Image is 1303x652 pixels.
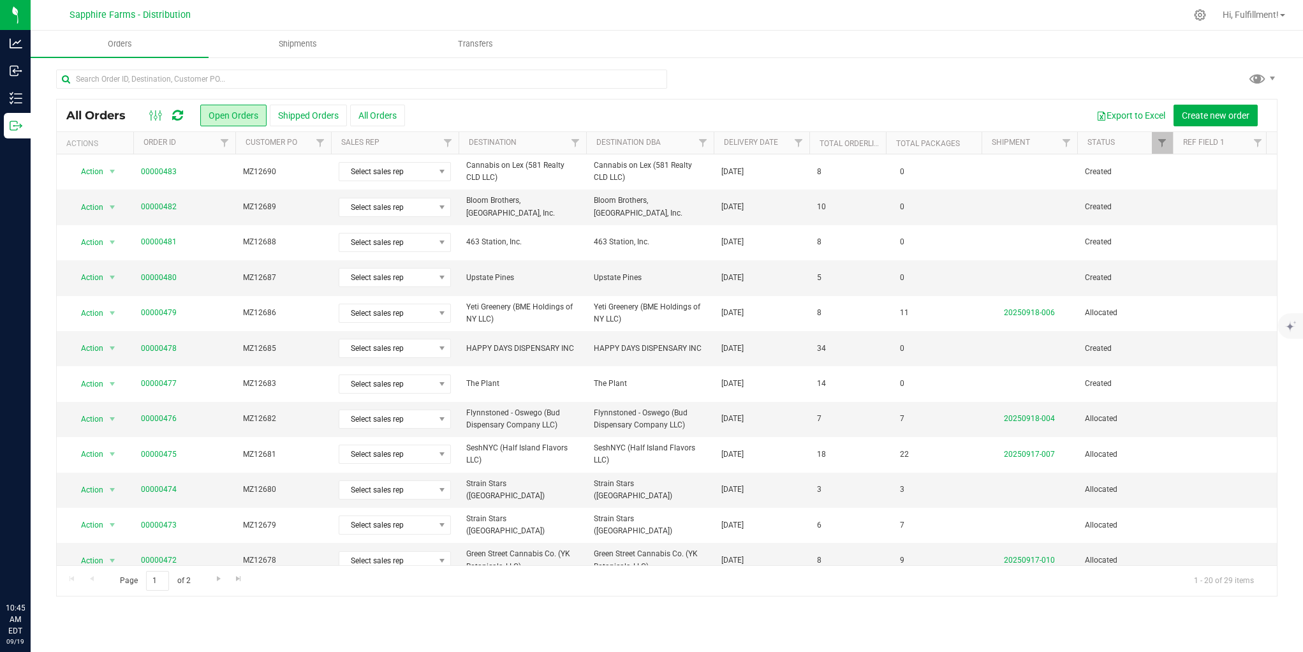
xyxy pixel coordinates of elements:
[438,132,459,154] a: Filter
[817,166,821,178] span: 8
[817,484,821,496] span: 3
[339,410,434,428] span: Select sales rep
[1056,132,1077,154] a: Filter
[339,339,434,357] span: Select sales rep
[1085,413,1165,425] span: Allocated
[721,272,744,284] span: [DATE]
[70,516,104,534] span: Action
[66,139,128,148] div: Actions
[141,166,177,178] a: 00000483
[243,484,323,496] span: MZ12680
[894,269,911,287] span: 0
[339,445,434,463] span: Select sales rep
[70,375,104,393] span: Action
[894,551,911,570] span: 9
[144,138,176,147] a: Order ID
[565,132,586,154] a: Filter
[894,163,911,181] span: 0
[243,378,323,390] span: MZ12683
[896,139,960,148] a: Total Packages
[594,478,706,502] span: Strain Stars ([GEOGRAPHIC_DATA])
[721,484,744,496] span: [DATE]
[91,38,149,50] span: Orders
[243,201,323,213] span: MZ12689
[70,304,104,322] span: Action
[817,448,826,461] span: 18
[141,378,177,390] a: 00000477
[466,159,578,184] span: Cannabis on Lex (581 Realty CLD LLC)
[1085,166,1165,178] span: Created
[594,407,706,431] span: Flynnstoned - Oswego (Bud Dispensary Company LLC)
[105,516,121,534] span: select
[1085,201,1165,213] span: Created
[209,571,228,588] a: Go to the next page
[1248,132,1269,154] a: Filter
[466,478,578,502] span: Strain Stars ([GEOGRAPHIC_DATA])
[105,481,121,499] span: select
[596,138,661,147] a: Destination DBA
[10,92,22,105] inline-svg: Inventory
[1085,448,1165,461] span: Allocated
[594,442,706,466] span: SeshNYC (Half Island Flavors LLC)
[141,343,177,355] a: 00000478
[261,38,334,50] span: Shipments
[1174,105,1258,126] button: Create new order
[466,442,578,466] span: SeshNYC (Half Island Flavors LLC)
[817,201,826,213] span: 10
[466,548,578,572] span: Green Street Cannabis Co. (YK Botanicals, LLC)
[1085,272,1165,284] span: Created
[105,410,121,428] span: select
[1192,9,1208,21] div: Manage settings
[70,481,104,499] span: Action
[109,571,201,591] span: Page of 2
[243,519,323,531] span: MZ12679
[1085,343,1165,355] span: Created
[594,272,706,284] span: Upstate Pines
[70,410,104,428] span: Action
[141,519,177,531] a: 00000473
[894,374,911,393] span: 0
[1085,378,1165,390] span: Created
[1085,519,1165,531] span: Allocated
[270,105,347,126] button: Shipped Orders
[339,233,434,251] span: Select sales rep
[594,236,706,248] span: 463 Station, Inc.
[70,163,104,181] span: Action
[243,272,323,284] span: MZ12687
[1004,450,1055,459] a: 20250917-007
[594,301,706,325] span: Yeti Greenery (BME Holdings of NY LLC)
[817,413,821,425] span: 7
[243,166,323,178] span: MZ12690
[693,132,714,154] a: Filter
[894,198,911,216] span: 0
[246,138,297,147] a: Customer PO
[243,413,323,425] span: MZ12682
[339,516,434,534] span: Select sales rep
[350,105,405,126] button: All Orders
[894,480,911,499] span: 3
[894,445,915,464] span: 22
[1085,307,1165,319] span: Allocated
[339,198,434,216] span: Select sales rep
[6,637,25,646] p: 09/19
[105,552,121,570] span: select
[894,339,911,358] span: 0
[1183,138,1225,147] a: Ref Field 1
[817,554,821,567] span: 8
[466,195,578,219] span: Bloom Brothers, [GEOGRAPHIC_DATA], Inc.
[721,201,744,213] span: [DATE]
[141,236,177,248] a: 00000481
[1223,10,1279,20] span: Hi, Fulfillment!
[894,233,911,251] span: 0
[146,571,169,591] input: 1
[466,272,578,284] span: Upstate Pines
[1004,308,1055,317] a: 20250918-006
[6,602,25,637] p: 10:45 AM EDT
[70,10,191,20] span: Sapphire Farms - Distribution
[721,166,744,178] span: [DATE]
[1088,105,1174,126] button: Export to Excel
[721,448,744,461] span: [DATE]
[243,448,323,461] span: MZ12681
[10,119,22,132] inline-svg: Outbound
[724,138,778,147] a: Delivery Date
